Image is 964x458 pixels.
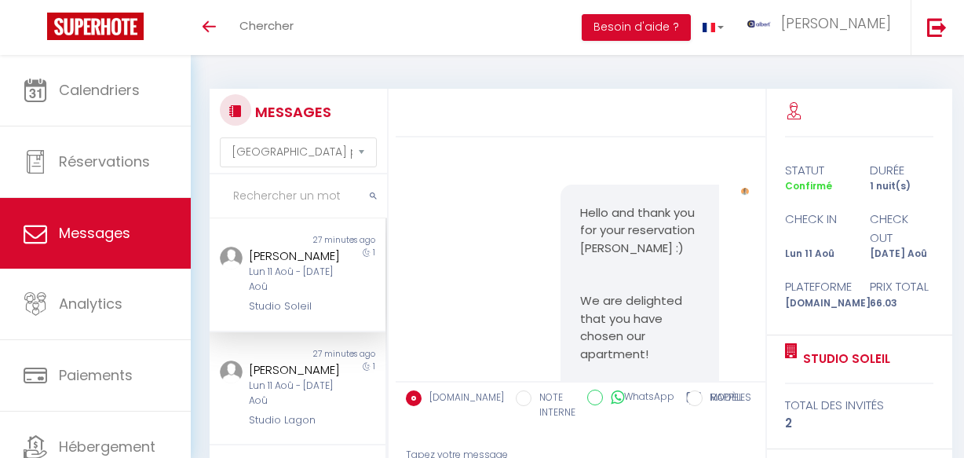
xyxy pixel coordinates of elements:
[580,292,699,363] p: We are delighted that you have chosen our apartment!
[251,94,331,130] h3: MESSAGES
[47,13,144,40] img: Super Booking
[59,223,130,243] span: Messages
[927,17,947,37] img: logout
[785,179,832,192] span: Confirmé
[860,210,944,247] div: check out
[860,247,944,262] div: [DATE] Aoû
[785,396,933,415] div: total des invités
[59,80,140,100] span: Calendriers
[747,20,771,27] img: ...
[59,294,122,313] span: Analytics
[860,296,944,311] div: 66.03
[422,390,504,408] label: [DOMAIN_NAME]
[59,437,155,456] span: Hébergement
[775,161,860,180] div: statut
[740,188,750,197] img: ...
[781,13,891,33] span: [PERSON_NAME]
[860,161,944,180] div: durée
[775,210,860,247] div: check in
[373,361,375,372] span: 1
[798,350,890,368] a: Studio Soleil
[775,247,860,262] div: Lun 11 Aoû
[775,277,860,296] div: Plateforme
[249,247,341,266] div: [PERSON_NAME]
[582,14,691,41] button: Besoin d'aide ?
[373,247,375,258] span: 1
[580,204,699,258] p: Hello and thank you for your reservation [PERSON_NAME] :)
[210,174,387,218] input: Rechercher un mot clé
[239,17,294,34] span: Chercher
[249,379,341,409] div: Lun 11 Aoû - [DATE] Aoû
[249,299,341,314] div: Studio Soleil
[775,296,860,311] div: [DOMAIN_NAME]
[703,390,743,408] label: RAPPEL
[298,234,385,247] div: 27 minutes ago
[59,152,150,171] span: Réservations
[860,179,944,194] div: 1 nuit(s)
[249,361,341,379] div: [PERSON_NAME]
[59,365,133,385] span: Paiements
[220,361,243,383] img: ...
[603,390,674,407] label: WhatsApp
[249,412,341,428] div: Studio Lagon
[785,414,933,433] div: 2
[249,265,341,295] div: Lun 11 Aoû - [DATE] Aoû
[298,348,385,361] div: 27 minutes ago
[531,390,575,420] label: NOTE INTERNE
[220,247,243,269] img: ...
[860,277,944,296] div: Prix total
